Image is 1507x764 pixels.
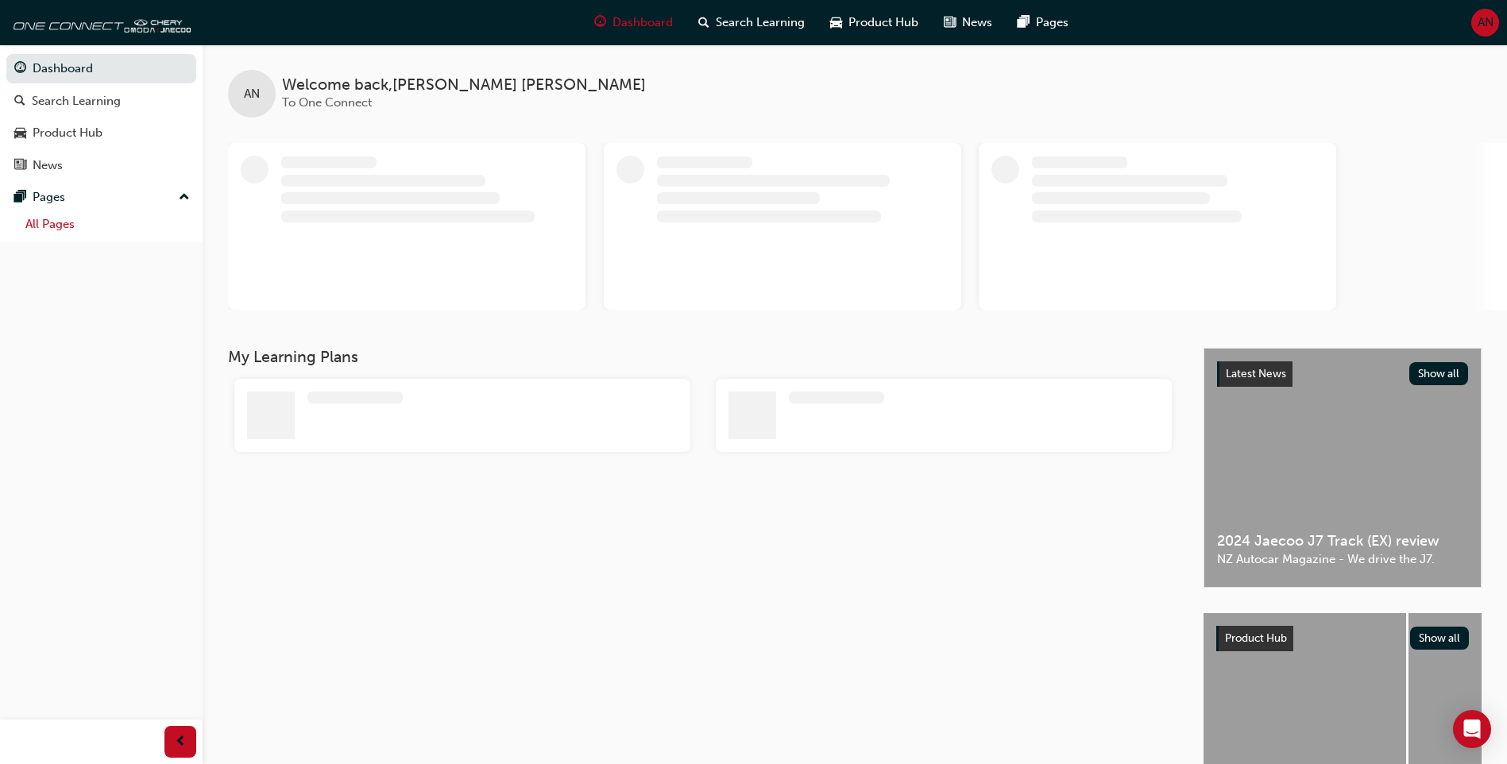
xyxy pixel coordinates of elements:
a: news-iconNews [931,6,1005,39]
a: search-iconSearch Learning [686,6,817,39]
a: Latest NewsShow all [1217,361,1468,387]
span: up-icon [179,187,190,208]
a: guage-iconDashboard [582,6,686,39]
span: To One Connect [282,95,372,110]
h3: My Learning Plans [228,348,1178,366]
span: Dashboard [612,14,673,32]
div: Pages [33,188,65,206]
a: Search Learning [6,87,196,116]
span: search-icon [14,95,25,109]
span: pages-icon [14,191,26,205]
span: Product Hub [1225,631,1287,645]
span: car-icon [14,126,26,141]
img: oneconnect [8,6,191,38]
span: search-icon [698,13,709,33]
a: Product Hub [6,118,196,148]
span: Latest News [1226,367,1286,380]
button: Show all [1410,627,1470,650]
span: 2024 Jaecoo J7 Track (EX) review [1217,532,1468,550]
span: prev-icon [175,732,187,752]
a: Dashboard [6,54,196,83]
span: car-icon [830,13,842,33]
span: news-icon [14,159,26,173]
div: Product Hub [33,124,102,142]
div: News [33,156,63,175]
button: AN [1471,9,1499,37]
span: news-icon [944,13,956,33]
span: guage-icon [594,13,606,33]
span: AN [244,85,260,103]
a: car-iconProduct Hub [817,6,931,39]
a: All Pages [19,212,196,237]
span: Search Learning [716,14,805,32]
a: Product HubShow all [1216,626,1469,651]
span: Product Hub [848,14,918,32]
span: Pages [1036,14,1068,32]
span: Welcome back , [PERSON_NAME] [PERSON_NAME] [282,76,646,95]
span: NZ Autocar Magazine - We drive the J7. [1217,550,1468,569]
div: Open Intercom Messenger [1453,710,1491,748]
button: DashboardSearch LearningProduct HubNews [6,51,196,183]
span: AN [1478,14,1493,32]
span: pages-icon [1018,13,1030,33]
div: Search Learning [32,92,121,110]
button: Show all [1409,362,1469,385]
a: pages-iconPages [1005,6,1081,39]
button: Pages [6,183,196,212]
a: News [6,151,196,180]
span: guage-icon [14,62,26,76]
span: News [962,14,992,32]
a: Latest NewsShow all2024 Jaecoo J7 Track (EX) reviewNZ Autocar Magazine - We drive the J7. [1204,348,1482,588]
